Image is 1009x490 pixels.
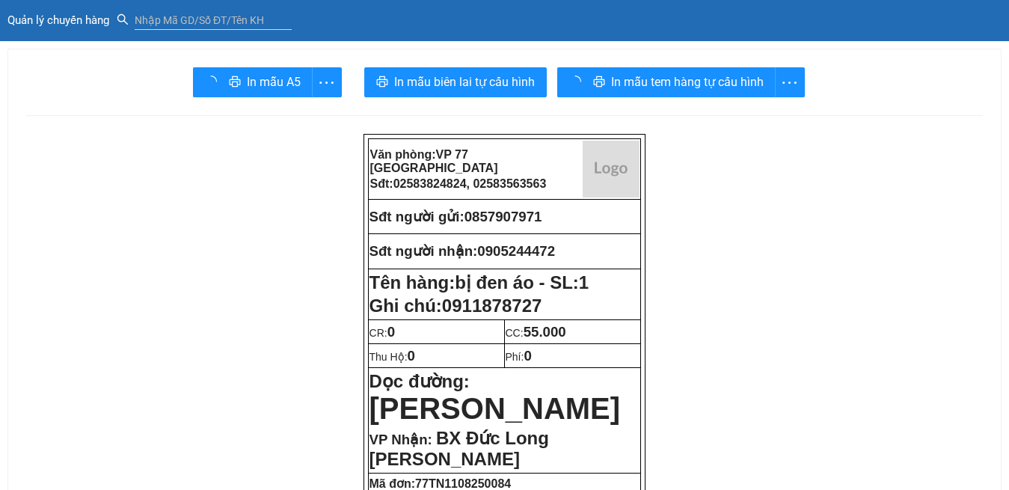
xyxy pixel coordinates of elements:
span: 0 [408,348,415,364]
span: In mẫu tem hàng tự cấu hình [611,73,764,91]
strong: Sđt người nhận: [369,243,478,259]
span: search [117,13,129,25]
a: Quản lý chuyến hàng [7,14,117,26]
strong: Sđt: [370,177,547,190]
input: Nhập Mã GD/Số ĐT/Tên KH [135,11,292,29]
span: Quản lý chuyến hàng [7,13,117,27]
span: 0 [387,324,395,340]
span: more [776,73,804,92]
button: printerIn mẫu biên lai tự cấu hình [364,67,547,97]
span: Ghi chú: [369,295,542,316]
span: In mẫu biên lai tự cấu hình [394,73,535,91]
span: printer [376,76,388,90]
span: bị đen áo - SL: [455,272,589,293]
span: CC: [506,327,566,339]
span: 0911878727 [442,295,542,316]
strong: Mã đơn: [369,477,512,490]
span: more [313,73,341,92]
span: Thu Hộ: [369,351,415,363]
span: CR: [369,327,396,339]
span: 55.000 [524,324,566,340]
span: In mẫu A5 [247,73,301,91]
span: 0857907971 [464,209,542,224]
span: 0905244472 [477,243,555,259]
strong: Văn phòng: [370,148,498,174]
span: loading [205,76,223,88]
span: VP Nhận: [369,432,432,447]
span: [PERSON_NAME] [369,392,621,425]
span: VP 77 [GEOGRAPHIC_DATA] [370,148,498,174]
button: printerIn mẫu A5 [193,67,313,97]
span: printer [593,76,605,90]
button: more [312,67,342,97]
span: printer [229,76,241,90]
strong: Tên hàng: [369,272,589,293]
span: 1 [579,272,589,293]
span: 77TN1108250084 [415,477,511,490]
span: Phí: [506,351,532,363]
img: logo [583,141,640,197]
span: BX Đức Long [PERSON_NAME] [369,428,549,469]
button: printerIn mẫu tem hàng tự cấu hình [557,67,776,97]
button: more [775,67,805,97]
strong: Dọc đường: [369,371,621,423]
span: 0 [524,348,531,364]
strong: Sđt người gửi: [369,209,464,224]
span: loading [569,76,587,88]
span: 02583824824, 02583563563 [393,177,547,190]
